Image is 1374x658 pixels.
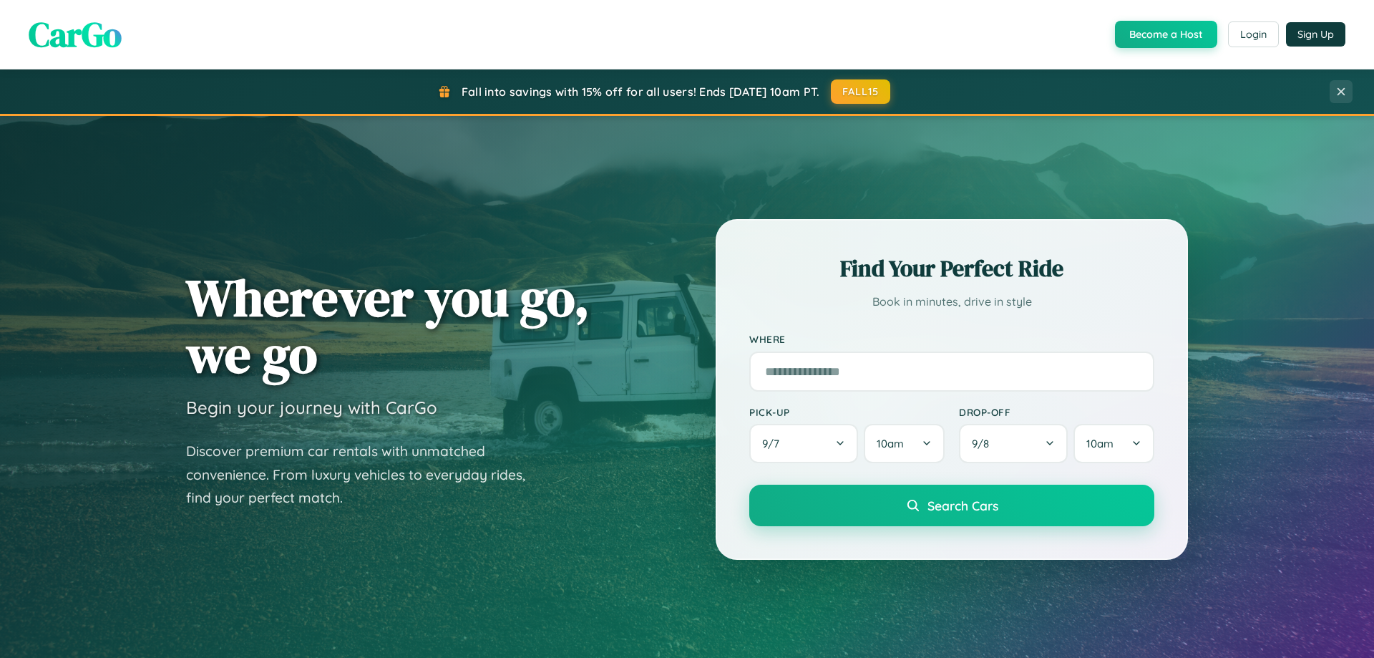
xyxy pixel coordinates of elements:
[959,406,1154,418] label: Drop-off
[972,437,996,450] span: 9 / 8
[749,291,1154,312] p: Book in minutes, drive in style
[1086,437,1114,450] span: 10am
[749,253,1154,284] h2: Find Your Perfect Ride
[186,440,544,510] p: Discover premium car rentals with unmatched convenience. From luxury vehicles to everyday rides, ...
[877,437,904,450] span: 10am
[749,334,1154,346] label: Where
[749,406,945,418] label: Pick-up
[29,11,122,58] span: CarGo
[864,424,945,463] button: 10am
[1286,22,1345,47] button: Sign Up
[186,397,437,418] h3: Begin your journey with CarGo
[1228,21,1279,47] button: Login
[762,437,786,450] span: 9 / 7
[927,498,998,513] span: Search Cars
[749,424,858,463] button: 9/7
[462,84,820,99] span: Fall into savings with 15% off for all users! Ends [DATE] 10am PT.
[831,79,891,104] button: FALL15
[1115,21,1217,48] button: Become a Host
[186,269,590,382] h1: Wherever you go, we go
[1073,424,1154,463] button: 10am
[959,424,1068,463] button: 9/8
[749,485,1154,526] button: Search Cars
